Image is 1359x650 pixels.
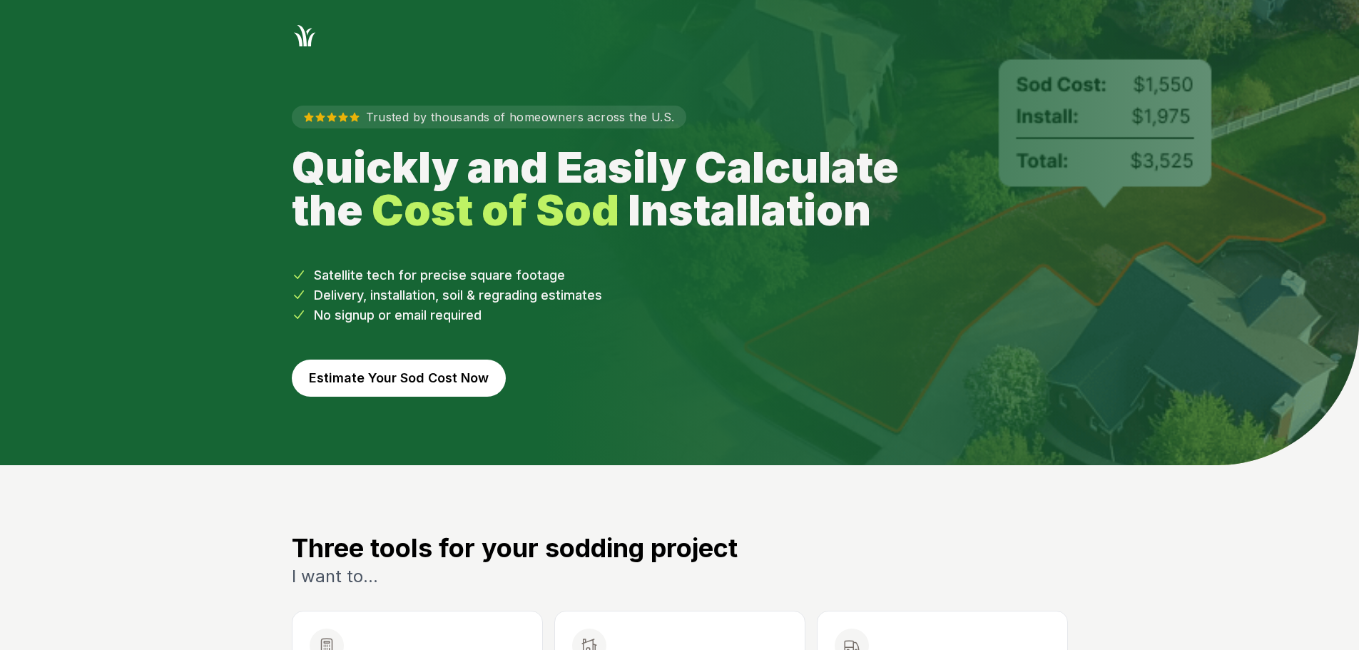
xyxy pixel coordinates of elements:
h3: Three tools for your sodding project [292,534,1068,562]
li: Delivery, installation, soil & regrading [292,285,1068,305]
li: Satellite tech for precise square footage [292,265,1068,285]
strong: Cost of Sod [372,184,619,235]
span: estimates [541,288,602,303]
h1: Quickly and Easily Calculate the Installation [292,146,931,231]
li: No signup or email required [292,305,1068,325]
p: Trusted by thousands of homeowners across the U.S. [292,106,686,128]
button: Estimate Your Sod Cost Now [292,360,506,397]
p: I want to... [292,565,1068,588]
